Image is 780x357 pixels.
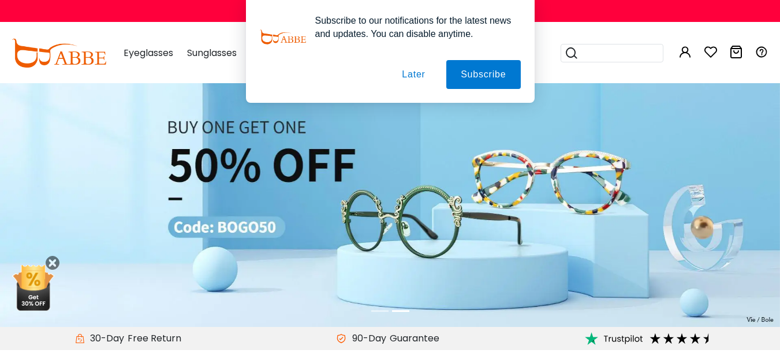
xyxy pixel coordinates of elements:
button: Subscribe [446,60,520,89]
div: Guarantee [386,332,443,345]
span: 90-Day [346,332,386,345]
img: notification icon [260,14,306,60]
div: Free Return [124,332,185,345]
div: Subscribe to our notifications for the latest news and updates. You can disable anytime. [306,14,521,40]
button: Later [387,60,439,89]
span: 30-Day [84,332,124,345]
img: mini welcome offer [12,265,55,311]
